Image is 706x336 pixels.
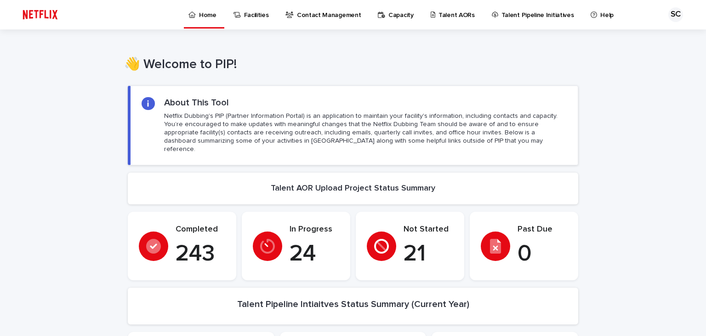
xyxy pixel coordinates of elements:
[164,97,229,108] h2: About This Tool
[518,225,567,235] p: Past Due
[237,299,469,310] h2: Talent Pipeline Intiaitves Status Summary (Current Year)
[18,6,62,24] img: ifQbXi3ZQGMSEF7WDB7W
[176,240,225,268] p: 243
[404,225,453,235] p: Not Started
[124,57,575,73] h1: 👋 Welcome to PIP!
[290,225,339,235] p: In Progress
[176,225,225,235] p: Completed
[668,7,683,22] div: SC
[404,240,453,268] p: 21
[164,112,567,154] p: Netflix Dubbing's PIP (Partner Information Portal) is an application to maintain your facility's ...
[290,240,339,268] p: 24
[271,184,435,194] h2: Talent AOR Upload Project Status Summary
[518,240,567,268] p: 0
